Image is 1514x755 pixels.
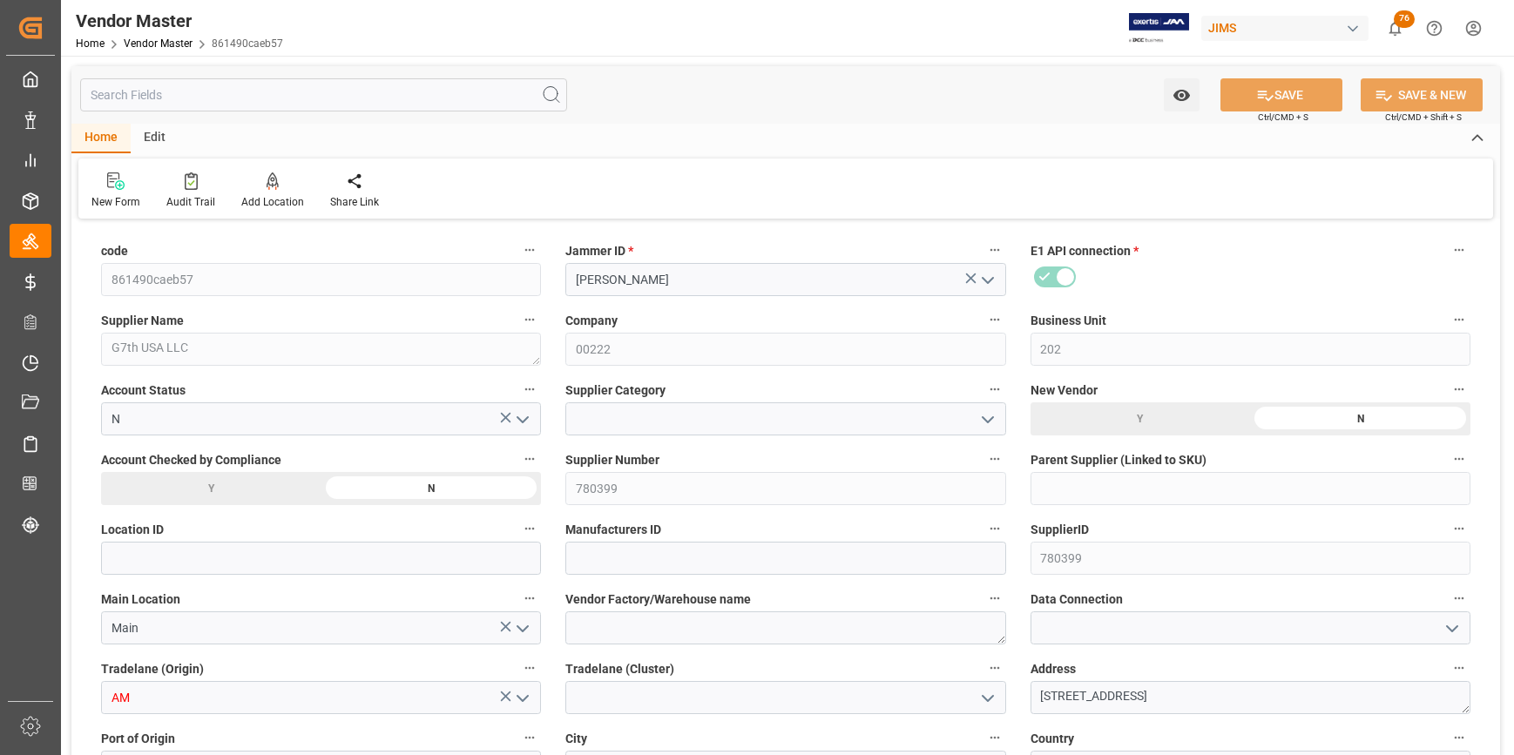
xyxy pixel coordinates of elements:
button: open menu [973,266,999,293]
button: open menu [509,615,535,642]
div: Audit Trail [166,194,215,210]
img: Exertis%20JAM%20-%20Email%20Logo.jpg_1722504956.jpg [1129,13,1189,44]
span: Supplier Name [101,312,184,330]
span: E1 API connection [1031,242,1139,260]
button: Supplier Number [983,448,1006,470]
button: Jammer ID * [983,239,1006,261]
span: Parent Supplier (Linked to SKU) [1031,451,1206,469]
a: Home [76,37,105,50]
span: Data Connection [1031,590,1123,609]
button: Country [1448,726,1470,749]
div: New Form [91,194,140,210]
span: code [101,242,128,260]
span: Country [1031,730,1074,748]
input: Search Fields [80,78,567,111]
button: open menu [973,406,999,433]
button: Main Location [518,587,541,610]
button: open menu [509,406,535,433]
span: Vendor Factory/Warehouse name [565,590,751,609]
div: Edit [131,124,179,153]
span: City [565,730,587,748]
button: open menu [973,684,999,711]
div: Add Location [241,194,304,210]
span: Address [1031,660,1076,678]
button: Company [983,308,1006,331]
span: Location ID [101,521,164,539]
textarea: G7th USA LLC [101,333,541,366]
div: Vendor Master [76,8,283,34]
button: Manufacturers ID [983,517,1006,540]
span: 76 [1394,10,1415,28]
div: Y [101,472,321,505]
button: Account Checked by Compliance [518,448,541,470]
button: Port of Origin [518,726,541,749]
span: Business Unit [1031,312,1106,330]
span: Account Status [101,381,186,400]
button: open menu [1437,615,1463,642]
textarea: [STREET_ADDRESS] [1031,681,1470,714]
span: Account Checked by Compliance [101,451,281,469]
button: Tradelane (Origin) [518,657,541,679]
button: Help Center [1415,9,1454,48]
button: JIMS [1201,11,1375,44]
button: SAVE [1220,78,1342,111]
div: JIMS [1201,16,1369,41]
span: Tradelane (Cluster) [565,660,674,678]
button: Data Connection [1448,587,1470,610]
button: SAVE & NEW [1361,78,1483,111]
button: Parent Supplier (Linked to SKU) [1448,448,1470,470]
span: Main Location [101,590,180,609]
a: Vendor Master [124,37,193,50]
button: SupplierID [1448,517,1470,540]
button: Vendor Factory/Warehouse name [983,587,1006,610]
span: Manufacturers ID [565,521,661,539]
div: Home [71,124,131,153]
button: E1 API connection * [1448,239,1470,261]
button: New Vendor [1448,378,1470,401]
button: Address [1448,657,1470,679]
button: code [518,239,541,261]
span: Jammer ID [565,242,633,260]
span: Supplier Category [565,381,666,400]
span: Tradelane (Origin) [101,660,204,678]
div: N [321,472,542,505]
button: open menu [509,684,535,711]
div: Share Link [330,194,379,210]
div: Y [1031,402,1251,435]
button: Supplier Name [518,308,541,331]
div: N [1250,402,1470,435]
button: Tradelane (Cluster) [983,657,1006,679]
span: SupplierID [1031,521,1089,539]
button: City [983,726,1006,749]
button: show 76 new notifications [1375,9,1415,48]
button: Business Unit [1448,308,1470,331]
button: open menu [1164,78,1200,111]
span: Port of Origin [101,730,175,748]
button: Account Status [518,378,541,401]
button: Location ID [518,517,541,540]
span: Company [565,312,618,330]
span: Ctrl/CMD + S [1258,111,1308,124]
span: Ctrl/CMD + Shift + S [1385,111,1462,124]
span: New Vendor [1031,381,1098,400]
button: Supplier Category [983,378,1006,401]
span: Supplier Number [565,451,659,469]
